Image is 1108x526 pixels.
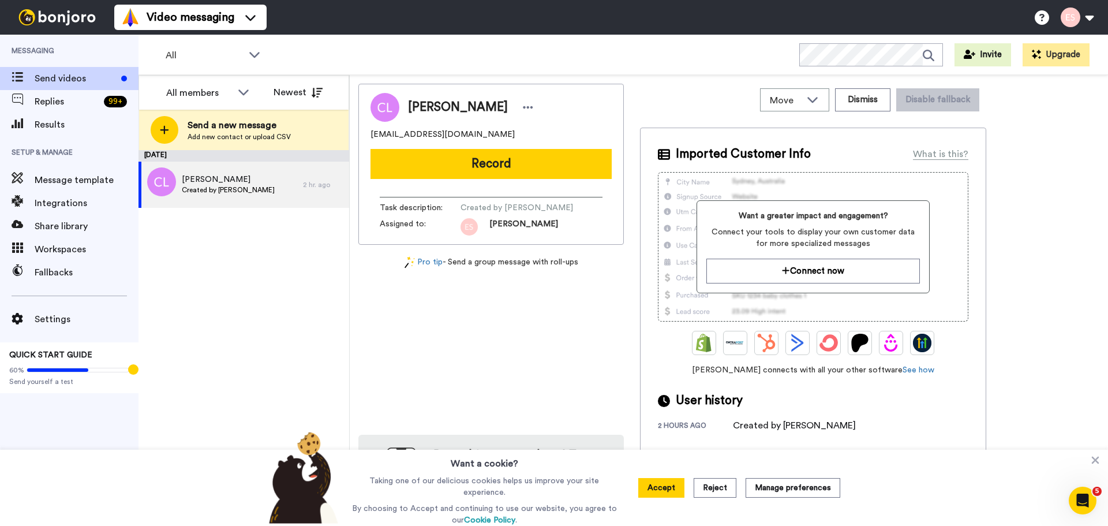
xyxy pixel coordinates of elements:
[405,256,415,268] img: magic-wand.svg
[896,88,979,111] button: Disable fallback
[265,81,331,104] button: Newest
[408,99,508,116] span: [PERSON_NAME]
[851,334,869,352] img: Patreon
[706,210,919,222] span: Want a greater impact and engagement?
[638,478,684,498] button: Accept
[370,129,515,140] span: [EMAIL_ADDRESS][DOMAIN_NAME]
[349,503,620,526] p: By choosing to Accept and continuing to use our website, you agree to our .
[14,9,100,25] img: bj-logo-header-white.svg
[104,96,127,107] div: 99 +
[1023,43,1090,66] button: Upgrade
[358,256,624,268] div: - Send a group message with roll-ups
[694,478,736,498] button: Reject
[138,150,349,162] div: [DATE]
[746,478,840,498] button: Manage preferences
[882,334,900,352] img: Drip
[35,312,138,326] span: Settings
[903,366,934,374] a: See how
[770,94,801,107] span: Move
[658,421,733,432] div: 2 hours ago
[676,392,743,409] span: User history
[733,419,856,432] div: Created by [PERSON_NAME]
[188,132,291,141] span: Add new contact or upload CSV
[380,218,461,236] span: Assigned to:
[9,377,129,386] span: Send yourself a test
[461,202,573,214] span: Created by [PERSON_NAME]
[835,88,890,111] button: Dismiss
[370,447,416,510] img: download
[370,149,612,179] button: Record
[9,351,92,359] span: QUICK START GUIDE
[451,450,518,471] h3: Want a cookie?
[349,475,620,498] p: Taking one of our delicious cookies helps us improve your site experience.
[428,446,612,479] h4: Record from your phone! Try our app [DATE]
[1069,487,1096,514] iframe: Intercom live chat
[35,196,138,210] span: Integrations
[121,8,140,27] img: vm-color.svg
[35,266,138,279] span: Fallbacks
[259,431,344,524] img: bear-with-cookie.png
[676,146,811,163] span: Imported Customer Info
[954,43,1011,66] button: Invite
[405,256,443,268] a: Pro tip
[706,259,919,283] button: Connect now
[489,218,558,236] span: [PERSON_NAME]
[35,118,138,132] span: Results
[706,226,919,249] span: Connect your tools to display your own customer data for more specialized messages
[1092,487,1102,496] span: 5
[182,174,275,185] span: [PERSON_NAME]
[658,364,968,376] span: [PERSON_NAME] connects with all your other software
[35,243,138,256] span: Workspaces
[370,93,399,122] img: Image of Carey Liesenberg
[147,9,234,25] span: Video messaging
[35,219,138,233] span: Share library
[913,334,931,352] img: GoHighLevel
[788,334,807,352] img: ActiveCampaign
[726,334,744,352] img: Ontraport
[147,167,176,196] img: cl.png
[464,516,515,524] a: Cookie Policy
[166,49,243,62] span: All
[461,218,478,236] img: 99d46333-7e37-474d-9b1c-0ea629eb1775.png
[128,364,138,375] div: Tooltip anchor
[380,202,461,214] span: Task description :
[913,147,968,161] div: What is this?
[303,180,343,189] div: 2 hr. ago
[35,173,138,187] span: Message template
[35,95,99,109] span: Replies
[188,118,291,132] span: Send a new message
[819,334,838,352] img: ConvertKit
[9,365,24,375] span: 60%
[182,185,275,195] span: Created by [PERSON_NAME]
[757,334,776,352] img: Hubspot
[35,72,117,85] span: Send videos
[166,86,232,100] div: All members
[695,334,713,352] img: Shopify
